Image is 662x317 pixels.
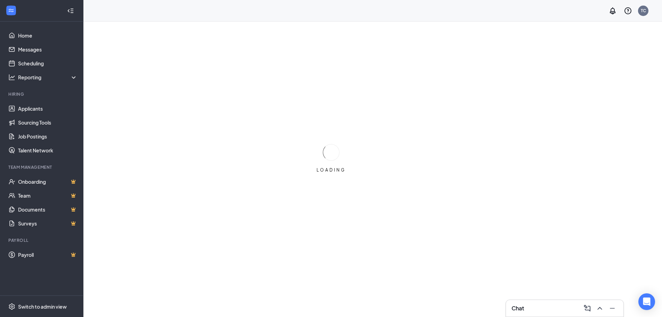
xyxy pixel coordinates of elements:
svg: ChevronUp [596,304,604,312]
svg: Minimize [608,304,616,312]
div: Reporting [18,74,78,81]
div: Hiring [8,91,76,97]
svg: Analysis [8,74,15,81]
svg: QuestionInfo [624,7,632,15]
svg: Collapse [67,7,74,14]
a: Applicants [18,102,77,116]
a: OnboardingCrown [18,175,77,189]
a: Talent Network [18,143,77,157]
a: Sourcing Tools [18,116,77,129]
div: Open Intercom Messenger [638,293,655,310]
div: Switch to admin view [18,303,67,310]
div: LOADING [314,167,349,173]
a: Scheduling [18,56,77,70]
svg: ComposeMessage [583,304,591,312]
div: TC [641,8,646,14]
h3: Chat [512,304,524,312]
a: SurveysCrown [18,216,77,230]
a: TeamCrown [18,189,77,203]
div: Team Management [8,164,76,170]
a: Job Postings [18,129,77,143]
button: ComposeMessage [582,303,593,314]
div: Payroll [8,237,76,243]
svg: Settings [8,303,15,310]
a: Messages [18,42,77,56]
a: PayrollCrown [18,248,77,262]
svg: WorkstreamLogo [8,7,15,14]
button: Minimize [607,303,618,314]
a: Home [18,29,77,42]
svg: Notifications [608,7,617,15]
a: DocumentsCrown [18,203,77,216]
button: ChevronUp [594,303,605,314]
